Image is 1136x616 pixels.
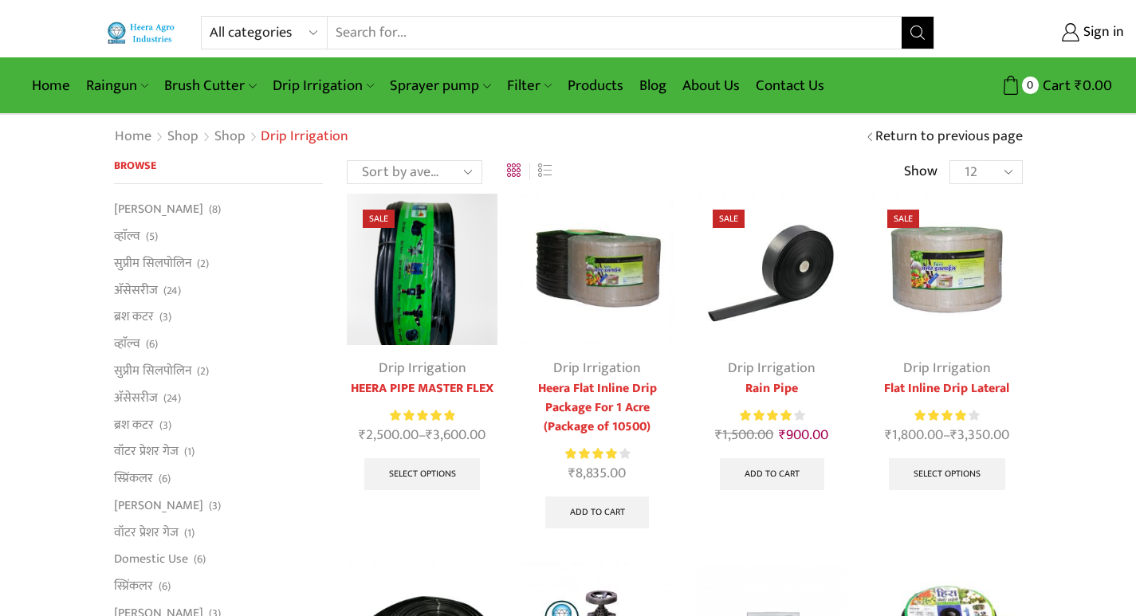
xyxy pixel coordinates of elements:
[713,210,745,228] span: Sale
[740,407,804,424] div: Rated 4.13 out of 5
[159,418,171,434] span: (3)
[261,128,348,146] h1: Drip Irrigation
[209,202,221,218] span: (8)
[904,162,937,182] span: Show
[114,223,140,250] a: व्हाॅल्व
[159,309,171,325] span: (3)
[114,357,191,384] a: सुप्रीम सिलपोलिन
[159,579,171,594] span: (6)
[631,67,674,104] a: Blog
[382,67,498,104] a: Sprayer pump
[114,546,188,573] a: Domestic Use
[167,127,199,147] a: Shop
[347,160,482,184] select: Shop order
[359,423,419,447] bdi: 2,500.00
[871,425,1022,446] span: –
[914,407,979,424] div: Rated 4.00 out of 5
[1075,73,1083,98] span: ₹
[379,356,466,380] a: Drip Irrigation
[914,407,966,424] span: Rated out of 5
[521,379,672,437] a: Heera Flat Inline Drip Package For 1 Acre (Package of 10500)
[184,525,195,541] span: (1)
[24,67,78,104] a: Home
[885,423,943,447] bdi: 1,800.00
[728,356,816,380] a: Drip Irrigation
[958,18,1124,47] a: Sign in
[328,17,902,49] input: Search for...
[114,438,179,465] a: वॉटर प्रेशर गेज
[875,127,1023,147] a: Return to previous page
[499,67,560,104] a: Filter
[197,363,209,379] span: (2)
[156,67,264,104] a: Brush Cutter
[748,67,832,104] a: Contact Us
[426,423,485,447] bdi: 3,600.00
[950,423,957,447] span: ₹
[560,67,631,104] a: Products
[779,423,828,447] bdi: 900.00
[903,356,991,380] a: Drip Irrigation
[265,67,382,104] a: Drip Irrigation
[194,551,206,567] span: (6)
[114,127,348,147] nav: Breadcrumb
[950,71,1112,100] a: 0 Cart ₹0.00
[114,127,152,147] a: Home
[114,331,140,358] a: व्हाॅल्व
[568,461,576,485] span: ₹
[114,573,153,600] a: स्प्रिंकलर
[715,423,722,447] span: ₹
[114,492,203,519] a: [PERSON_NAME]
[359,423,366,447] span: ₹
[565,445,619,462] span: Rated out of 5
[114,519,179,546] a: वॉटर प्रेशर गेज
[871,194,1022,344] img: Flat Inline Drip Lateral
[553,356,641,380] a: Drip Irrigation
[426,423,433,447] span: ₹
[887,210,919,228] span: Sale
[163,283,181,299] span: (24)
[1079,22,1124,43] span: Sign in
[545,496,650,528] a: Add to cart: “Heera Flat Inline Drip Package For 1 Acre (Package of 10500)”
[214,127,246,147] a: Shop
[159,471,171,487] span: (6)
[1075,73,1112,98] bdi: 0.00
[565,445,630,462] div: Rated 4.21 out of 5
[871,379,1022,398] a: Flat Inline Drip Lateral
[1022,77,1039,93] span: 0
[114,411,154,438] a: ब्रश कटर
[697,379,847,398] a: Rain Pipe
[521,194,672,344] img: Flat Inline
[146,229,158,245] span: (5)
[715,423,773,447] bdi: 1,500.00
[720,458,824,490] a: Add to cart: “Rain Pipe”
[114,156,156,175] span: Browse
[197,256,209,272] span: (2)
[390,407,454,424] div: Rated 5.00 out of 5
[114,249,191,277] a: सुप्रीम सिलपोलिन
[146,336,158,352] span: (6)
[163,390,181,406] span: (24)
[697,194,847,344] img: Heera Rain Pipe
[114,304,154,331] a: ब्रश कटर
[114,465,153,492] a: स्प्रिंकलर
[209,498,221,514] span: (3)
[950,423,1009,447] bdi: 3,350.00
[902,17,934,49] button: Search button
[347,379,497,398] a: HEERA PIPE MASTER FLEX
[78,67,156,104] a: Raingun
[674,67,748,104] a: About Us
[740,407,793,424] span: Rated out of 5
[114,277,158,304] a: अ‍ॅसेसरीज
[114,384,158,411] a: अ‍ॅसेसरीज
[568,461,626,485] bdi: 8,835.00
[114,200,203,222] a: [PERSON_NAME]
[364,458,481,490] a: Select options for “HEERA PIPE MASTER FLEX”
[390,407,454,424] span: Rated out of 5
[363,210,395,228] span: Sale
[889,458,1005,490] a: Select options for “Flat Inline Drip Lateral”
[779,423,786,447] span: ₹
[885,423,892,447] span: ₹
[347,194,497,344] img: Heera Gold Krushi Pipe Black
[347,425,497,446] span: –
[184,444,195,460] span: (1)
